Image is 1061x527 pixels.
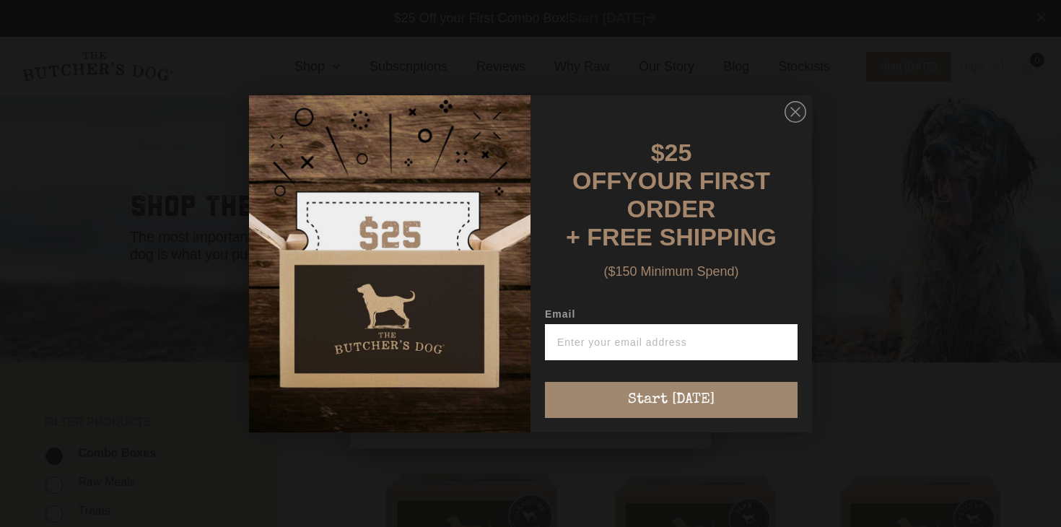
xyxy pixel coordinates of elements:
img: d0d537dc-5429-4832-8318-9955428ea0a1.jpeg [249,95,530,432]
span: $25 OFF [572,139,691,194]
input: Enter your email address [545,324,798,360]
span: YOUR FIRST ORDER + FREE SHIPPING [566,167,777,251]
button: Start [DATE] [545,382,798,418]
label: Email [545,308,798,324]
span: ($150 Minimum Spend) [603,264,738,279]
button: Close dialog [785,101,806,123]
